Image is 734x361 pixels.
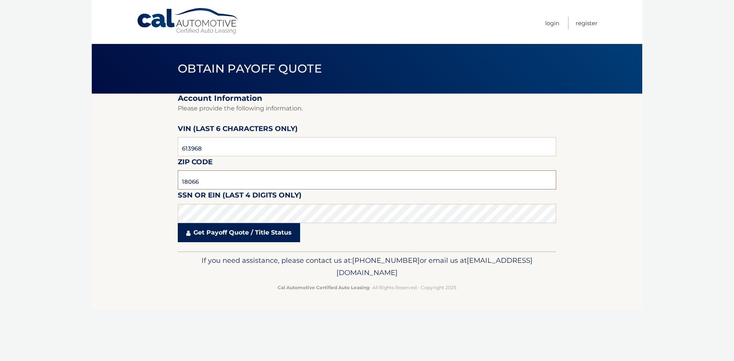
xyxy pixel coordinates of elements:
label: Zip Code [178,156,213,170]
strong: Cal Automotive Certified Auto Leasing [278,285,369,290]
p: Please provide the following information. [178,103,556,114]
p: If you need assistance, please contact us at: or email us at [183,254,551,279]
a: Login [545,17,559,29]
h2: Account Information [178,94,556,103]
span: [PHONE_NUMBER] [352,256,420,265]
label: SSN or EIN (last 4 digits only) [178,189,302,204]
a: Cal Automotive [136,8,240,35]
a: Get Payoff Quote / Title Status [178,223,300,242]
a: Register [576,17,598,29]
p: - All Rights Reserved - Copyright 2025 [183,283,551,291]
label: VIN (last 6 characters only) [178,123,298,137]
span: Obtain Payoff Quote [178,62,322,76]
